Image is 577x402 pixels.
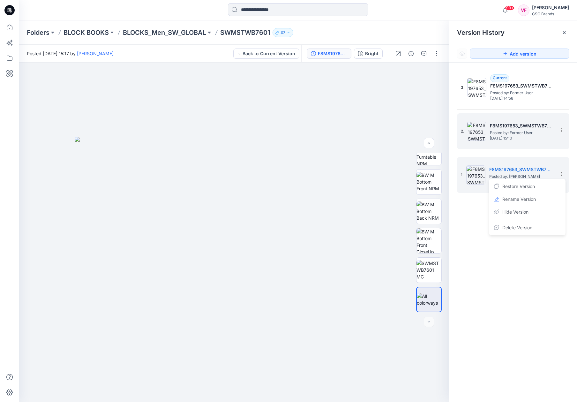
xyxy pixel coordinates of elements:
p: SWMSTWB7601 [220,28,270,37]
span: 3. [461,85,465,90]
div: Bright [365,50,378,57]
button: Bright [354,49,383,59]
img: BW M Bottom Back NRM [416,201,441,221]
a: BLOCK BOOKS [64,28,109,37]
img: F8MS197653_SWMSTWB7601_F18_GLSTR_VFA [466,165,485,185]
span: Version History [457,29,505,36]
img: BW M Bottom Front NRM [416,172,441,192]
span: Posted by: Adrianne Hranko [489,173,553,180]
img: F8MS197653_SWMSTWB7601_F18_GLSTR_VFA [467,78,486,97]
span: Rename Version [502,195,536,203]
button: Close [562,30,567,35]
button: F8MS197653_SWMSTWB7601_F18_GLSTR_VFA [307,49,351,59]
span: 99+ [505,5,514,11]
button: 37 [273,28,293,37]
img: BW M Bottom Turntable NRM [416,140,441,165]
span: 1. [461,172,464,178]
button: Add version [470,49,569,59]
img: F8MS197653_SWMSTWB7601_F18_GLSTR_VFA [467,122,486,141]
img: All colorways [417,293,441,306]
p: 37 [281,29,285,36]
span: Posted [DATE] 15:17 by [27,50,114,57]
button: Show Hidden Versions [457,49,467,59]
div: VF [518,4,529,16]
img: BW M Bottom Front CloseUp NRM [416,228,441,253]
button: Details [406,49,416,59]
a: Folders [27,28,49,37]
span: Restore Version [502,183,535,190]
span: [DATE] 14:58 [490,96,554,101]
span: Posted by: Former User [490,90,554,96]
div: F8MS197653_SWMSTWB7601_F18_GLSTR_VFA [318,50,347,57]
h5: F8MS197653_SWMSTWB7601_F18_GLSTR_VFA [489,166,553,173]
img: SWMSTWB7601 MC [416,260,441,280]
h5: F8MS197653_SWMSTWB7601_F18_GLSTR_VFA [490,122,554,130]
span: Posted by: Former User [490,130,554,136]
span: Hide Version [502,208,528,216]
span: [DATE] 15:10 [490,136,554,140]
h5: F8MS197653_SWMSTWB7601_F18_GLSTR_VFA [490,82,554,90]
div: CSC Brands [532,11,569,16]
span: Current [493,75,507,80]
span: Delete Version [502,224,532,231]
div: [PERSON_NAME] [532,4,569,11]
a: BLOCKS_Men_SW_GLOBAL [123,28,206,37]
span: 2. [461,128,464,134]
a: [PERSON_NAME] [77,51,114,56]
button: Back to Current Version [233,49,299,59]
